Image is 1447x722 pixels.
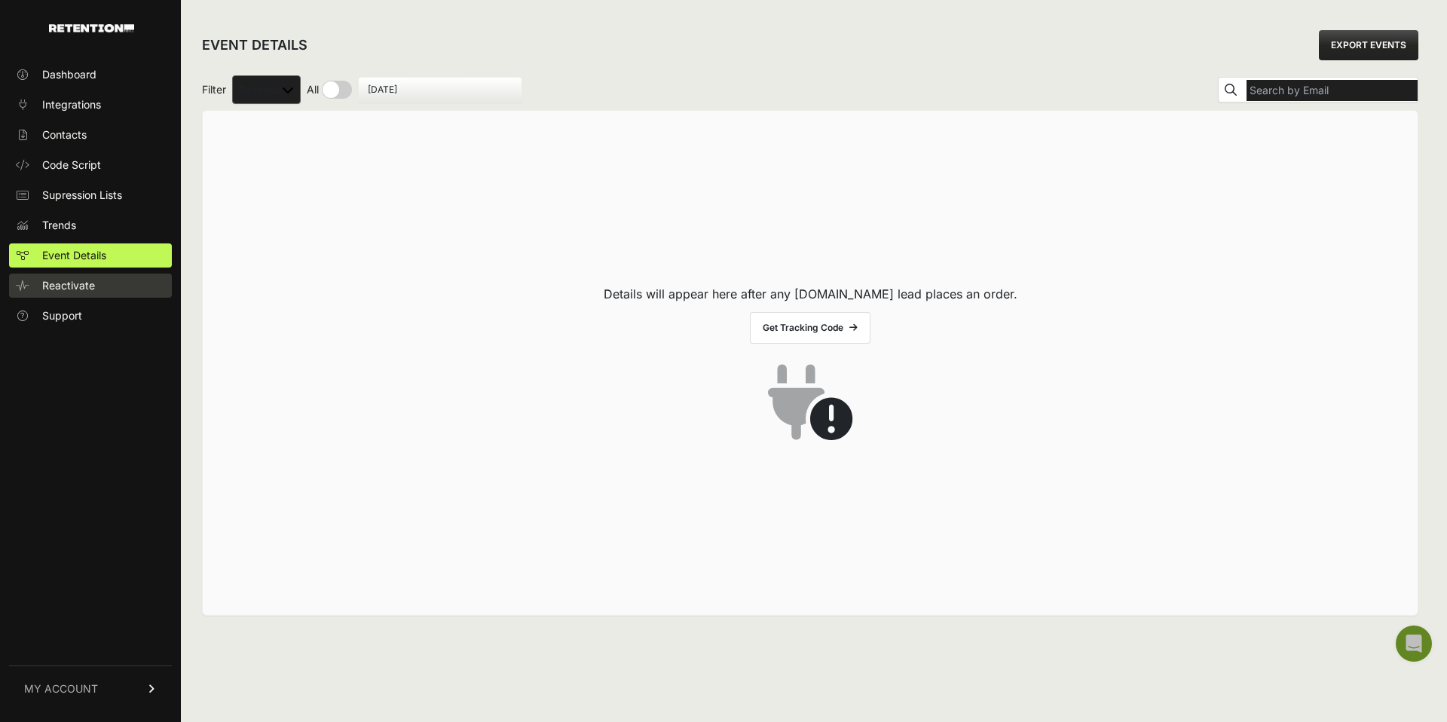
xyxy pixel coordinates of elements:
[9,63,172,87] a: Dashboard
[604,285,1017,303] p: Details will appear here after any [DOMAIN_NAME] lead places an order.
[232,75,301,104] select: Filter
[42,158,101,173] span: Code Script
[49,24,134,32] img: Retention.com
[9,213,172,237] a: Trends
[1247,80,1418,101] input: Search by Email
[9,183,172,207] a: Supression Lists
[9,274,172,298] a: Reactivate
[9,153,172,177] a: Code Script
[24,681,98,696] span: MY ACCOUNT
[9,93,172,117] a: Integrations
[1396,626,1432,662] div: Open Intercom Messenger
[202,35,307,56] h2: EVENT DETAILS
[42,248,106,263] span: Event Details
[42,278,95,293] span: Reactivate
[9,304,172,328] a: Support
[202,82,226,97] span: Filter
[750,312,870,344] a: Get Tracking Code
[9,123,172,147] a: Contacts
[42,67,96,82] span: Dashboard
[42,218,76,233] span: Trends
[42,188,122,203] span: Supression Lists
[42,308,82,323] span: Support
[42,127,87,142] span: Contacts
[9,665,172,711] a: MY ACCOUNT
[9,243,172,268] a: Event Details
[42,97,101,112] span: Integrations
[1319,30,1418,60] a: EXPORT EVENTS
